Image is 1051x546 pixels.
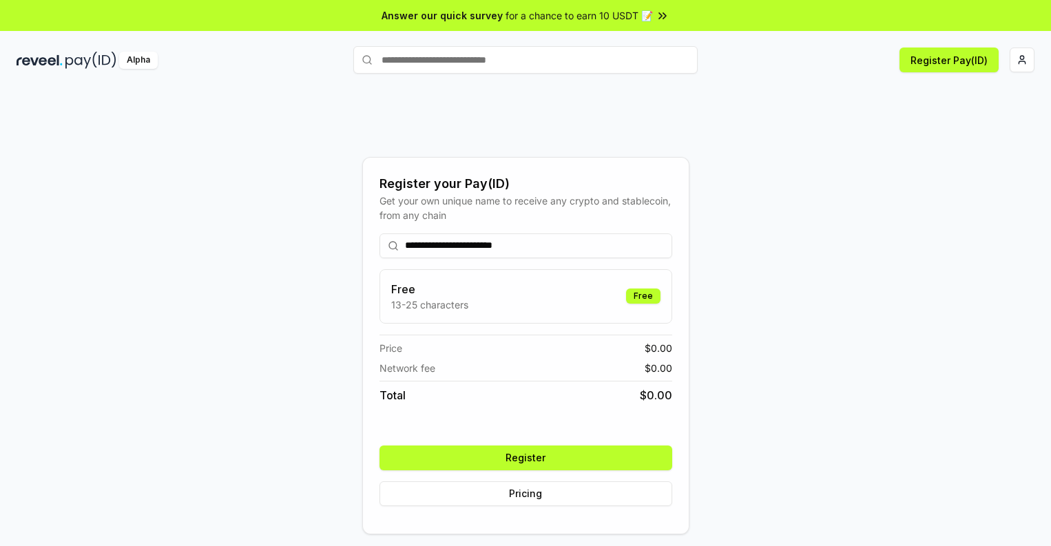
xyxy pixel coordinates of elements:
[379,387,406,403] span: Total
[379,445,672,470] button: Register
[626,288,660,304] div: Free
[899,48,999,72] button: Register Pay(ID)
[391,281,468,297] h3: Free
[391,297,468,312] p: 13-25 characters
[645,341,672,355] span: $ 0.00
[382,8,503,23] span: Answer our quick survey
[379,361,435,375] span: Network fee
[379,193,672,222] div: Get your own unique name to receive any crypto and stablecoin, from any chain
[379,341,402,355] span: Price
[119,52,158,69] div: Alpha
[65,52,116,69] img: pay_id
[379,174,672,193] div: Register your Pay(ID)
[640,387,672,403] span: $ 0.00
[17,52,63,69] img: reveel_dark
[506,8,653,23] span: for a chance to earn 10 USDT 📝
[379,481,672,506] button: Pricing
[645,361,672,375] span: $ 0.00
